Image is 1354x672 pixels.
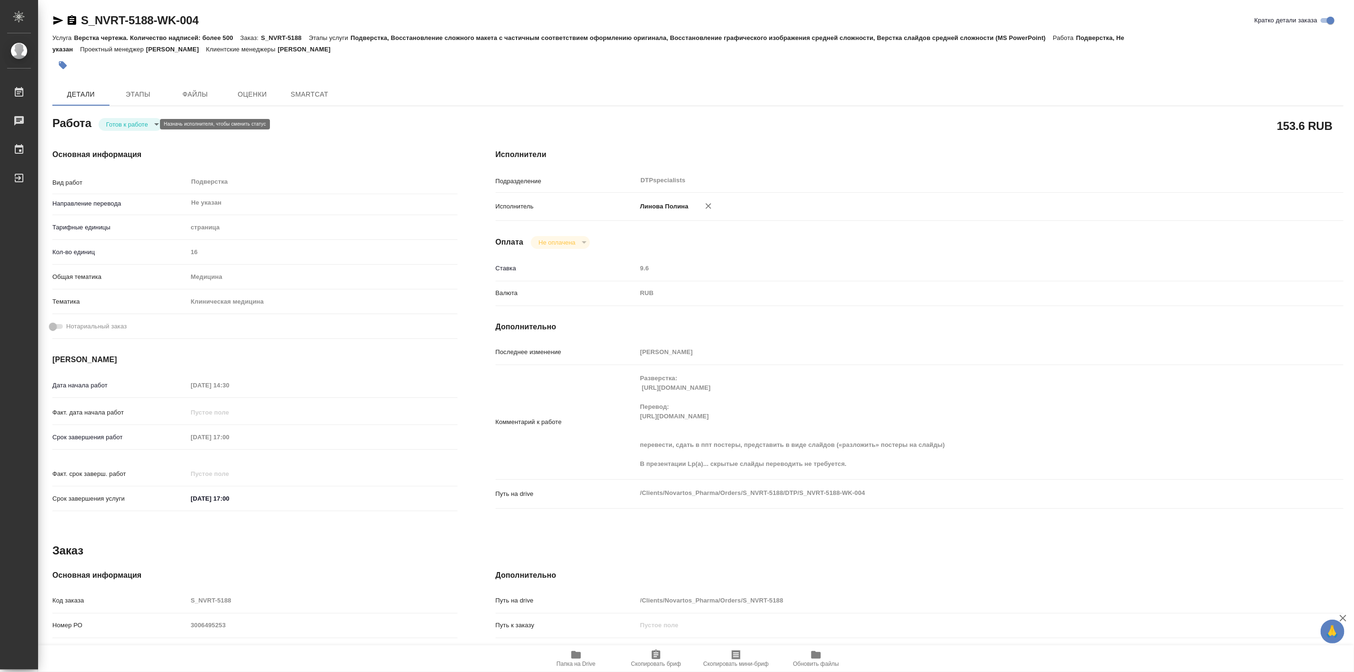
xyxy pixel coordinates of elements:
[188,467,271,481] input: Пустое поле
[496,288,637,298] p: Валюта
[557,661,596,667] span: Папка на Drive
[52,247,188,257] p: Кол-во единиц
[793,661,839,667] span: Обновить файлы
[52,621,188,630] p: Номер РО
[496,596,637,605] p: Путь на drive
[240,34,261,41] p: Заказ:
[776,645,856,672] button: Обновить файлы
[52,408,188,417] p: Факт. дата начала работ
[188,378,271,392] input: Пустое поле
[52,543,83,558] h2: Заказ
[188,245,458,259] input: Пустое поле
[637,485,1273,501] textarea: /Clients/Novartos_Pharma/Orders/S_NVRT-5188/DTP/S_NVRT-5188-WK-004
[188,643,458,657] input: Пустое поле
[103,120,151,128] button: Готов к работе
[52,596,188,605] p: Код заказа
[496,321,1344,333] h4: Дополнительно
[188,593,458,607] input: Пустое поле
[52,149,458,160] h4: Основная информация
[631,661,681,667] span: Скопировать бриф
[188,294,458,310] div: Клиническая медицина
[58,89,104,100] span: Детали
[496,177,637,186] p: Подразделение
[1277,118,1333,134] h2: 153.6 RUB
[52,272,188,282] p: Общая тематика
[81,14,199,27] a: S_NVRT-5188-WK-004
[52,494,188,504] p: Срок завершения услуги
[52,178,188,188] p: Вид работ
[261,34,309,41] p: S_NVRT-5188
[536,238,578,247] button: Не оплачена
[637,618,1273,632] input: Пустое поле
[496,489,637,499] p: Путь на drive
[616,645,696,672] button: Скопировать бриф
[696,645,776,672] button: Скопировать мини-бриф
[52,570,458,581] h4: Основная информация
[188,269,458,285] div: Медицина
[146,46,206,53] p: [PERSON_NAME]
[66,15,78,26] button: Скопировать ссылку
[52,381,188,390] p: Дата начала работ
[496,570,1344,581] h4: Дополнительно
[52,55,73,76] button: Добавить тэг
[350,34,1053,41] p: Подверстка, Восстановление сложного макета с частичным соответствием оформлению оригинала, Восста...
[531,236,589,249] div: Готов к работе
[52,354,458,366] h4: [PERSON_NAME]
[1254,16,1317,25] span: Кратко детали заказа
[309,34,351,41] p: Этапы услуги
[52,223,188,232] p: Тарифные единицы
[188,219,458,236] div: страница
[637,593,1273,607] input: Пустое поле
[637,202,689,211] p: Линова Полина
[52,15,64,26] button: Скопировать ссылку для ЯМессенджера
[115,89,161,100] span: Этапы
[536,645,616,672] button: Папка на Drive
[1321,620,1344,643] button: 🙏
[496,621,637,630] p: Путь к заказу
[496,264,637,273] p: Ставка
[188,492,271,505] input: ✎ Введи что-нибудь
[52,297,188,306] p: Тематика
[287,89,332,100] span: SmartCat
[637,370,1273,472] textarea: Разверстка: [URL][DOMAIN_NAME] Перевод: [URL][DOMAIN_NAME] перевести, сдать в ппт постеры, предст...
[496,202,637,211] p: Исполнитель
[496,237,524,248] h4: Оплата
[188,405,271,419] input: Пустое поле
[52,114,91,131] h2: Работа
[80,46,146,53] p: Проектный менеджер
[206,46,278,53] p: Клиентские менеджеры
[703,661,768,667] span: Скопировать мини-бриф
[99,118,162,131] div: Готов к работе
[52,34,74,41] p: Услуга
[172,89,218,100] span: Файлы
[52,433,188,442] p: Срок завершения работ
[278,46,338,53] p: [PERSON_NAME]
[496,417,637,427] p: Комментарий к работе
[1324,622,1341,642] span: 🙏
[637,261,1273,275] input: Пустое поле
[52,469,188,479] p: Факт. срок заверш. работ
[66,322,127,331] span: Нотариальный заказ
[496,149,1344,160] h4: Исполнители
[188,430,271,444] input: Пустое поле
[637,345,1273,359] input: Пустое поле
[698,196,719,217] button: Удалить исполнителя
[74,34,240,41] p: Верстка чертежа. Количество надписей: более 500
[1053,34,1076,41] p: Работа
[496,347,637,357] p: Последнее изменение
[52,199,188,208] p: Направление перевода
[637,285,1273,301] div: RUB
[229,89,275,100] span: Оценки
[188,618,458,632] input: Пустое поле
